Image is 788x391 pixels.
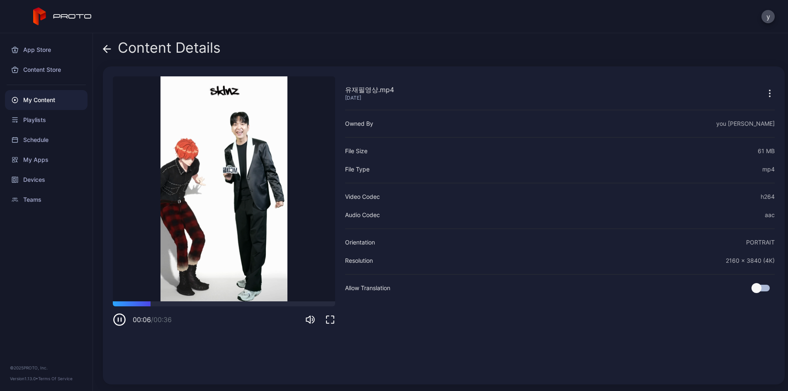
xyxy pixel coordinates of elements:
[726,256,775,266] div: 2160 x 3840 (4K)
[345,192,380,202] div: Video Codec
[133,315,172,325] div: 00:06
[5,110,88,130] a: Playlists
[38,376,73,381] a: Terms Of Service
[345,237,375,247] div: Orientation
[5,170,88,190] a: Devices
[103,40,221,60] div: Content Details
[10,364,83,371] div: © 2025 PROTO, Inc.
[345,146,367,156] div: File Size
[765,210,775,220] div: aac
[746,237,775,247] div: PORTRAIT
[345,256,373,266] div: Resolution
[761,10,775,23] button: y
[5,90,88,110] a: My Content
[345,283,390,293] div: Allow Translation
[345,210,380,220] div: Audio Codec
[761,192,775,202] div: h264
[10,376,38,381] span: Version 1.13.0 •
[345,85,394,95] div: 유재필영상.mp4
[5,60,88,80] a: Content Store
[345,95,394,101] div: [DATE]
[716,119,775,129] div: you [PERSON_NAME]
[762,164,775,174] div: mp4
[5,130,88,150] a: Schedule
[345,164,370,174] div: File Type
[345,119,373,129] div: Owned By
[5,190,88,210] a: Teams
[113,76,335,301] video: Sorry, your browser doesn‘t support embedded videos
[758,146,775,156] div: 61 MB
[5,40,88,60] a: App Store
[151,315,172,324] span: / 00:36
[5,150,88,170] a: My Apps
